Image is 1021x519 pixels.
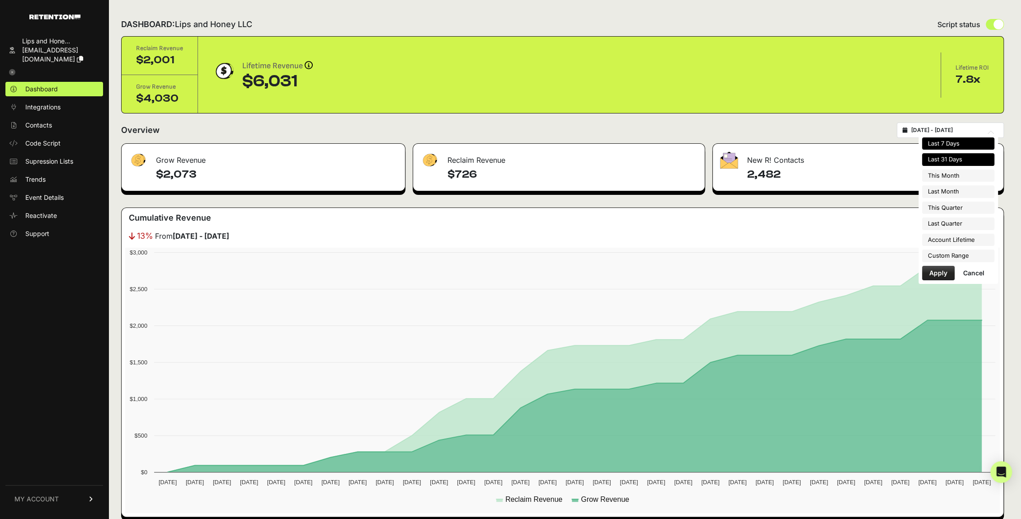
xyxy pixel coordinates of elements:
div: Lifetime ROI [955,63,989,72]
h2: DASHBOARD: [121,18,252,31]
div: Open Intercom Messenger [990,461,1012,483]
text: [DATE] [864,479,882,486]
span: Lips and Honey LLC [175,19,252,29]
text: [DATE] [376,479,394,486]
text: $3,000 [130,249,147,256]
h3: Cumulative Revenue [129,212,211,224]
h4: 2,482 [747,167,996,182]
a: Support [5,226,103,241]
span: MY ACCOUNT [14,495,59,504]
text: [DATE] [729,479,747,486]
text: [DATE] [946,479,964,486]
span: [EMAIL_ADDRESS][DOMAIN_NAME] [22,46,78,63]
text: [DATE] [240,479,258,486]
span: Support [25,229,49,238]
text: [DATE] [918,479,936,486]
div: $4,030 [136,91,183,106]
a: Dashboard [5,82,103,96]
div: Reclaim Revenue [413,144,705,171]
text: $2,500 [130,286,147,293]
text: $2,000 [130,322,147,329]
text: $500 [135,432,147,439]
a: Code Script [5,136,103,151]
a: Event Details [5,190,103,205]
text: [DATE] [430,479,448,486]
span: Reactivate [25,211,57,220]
button: Apply [922,266,955,280]
div: Lifetime Revenue [242,60,313,72]
text: Grow Revenue [581,495,629,503]
text: [DATE] [620,479,638,486]
text: [DATE] [484,479,502,486]
span: Trends [25,175,46,184]
span: Event Details [25,193,64,202]
strong: [DATE] - [DATE] [173,231,229,241]
li: Custom Range [922,250,994,262]
img: fa-envelope-19ae18322b30453b285274b1b8af3d052b27d846a4fbe8435d1a52b978f639a2.png [720,151,738,169]
text: [DATE] [213,479,231,486]
span: Supression Lists [25,157,73,166]
span: Integrations [25,103,61,112]
a: Supression Lists [5,154,103,169]
text: [DATE] [267,479,285,486]
a: MY ACCOUNT [5,485,103,513]
div: Lips and Hone... [22,37,99,46]
text: [DATE] [186,479,204,486]
img: dollar-coin-05c43ed7efb7bc0c12610022525b4bbbb207c7efeef5aecc26f025e68dcafac9.png [212,60,235,82]
a: Lips and Hone... [EMAIL_ADDRESS][DOMAIN_NAME] [5,34,103,66]
h2: Overview [121,124,160,137]
text: [DATE] [891,479,909,486]
span: Dashboard [25,85,58,94]
img: Retention.com [29,14,80,19]
div: New R! Contacts [713,144,1003,171]
text: [DATE] [565,479,583,486]
div: Reclaim Revenue [136,44,183,53]
text: [DATE] [159,479,177,486]
li: Last 31 Days [922,153,994,166]
span: From [155,231,229,241]
text: [DATE] [511,479,529,486]
text: $0 [141,469,147,476]
img: fa-dollar-13500eef13a19c4ab2b9ed9ad552e47b0d9fc28b02b83b90ba0e00f96d6372e9.png [129,151,147,169]
text: [DATE] [294,479,312,486]
text: [DATE] [837,479,855,486]
span: Script status [937,19,980,30]
div: Grow Revenue [122,144,405,171]
button: Cancel [956,266,992,280]
div: $2,001 [136,53,183,67]
text: [DATE] [593,479,611,486]
text: [DATE] [403,479,421,486]
text: [DATE] [756,479,774,486]
text: [DATE] [674,479,692,486]
a: Integrations [5,100,103,114]
span: 13% [137,230,153,242]
a: Trends [5,172,103,187]
span: Contacts [25,121,52,130]
text: [DATE] [321,479,339,486]
text: [DATE] [701,479,720,486]
li: This Quarter [922,202,994,214]
text: [DATE] [457,479,475,486]
img: fa-dollar-13500eef13a19c4ab2b9ed9ad552e47b0d9fc28b02b83b90ba0e00f96d6372e9.png [420,151,438,169]
text: $1,000 [130,396,147,402]
text: $1,500 [130,359,147,366]
li: Account Lifetime [922,234,994,246]
div: 7.8x [955,72,989,87]
li: Last Quarter [922,217,994,230]
li: Last 7 Days [922,137,994,150]
h4: $2,073 [156,167,398,182]
li: Last Month [922,185,994,198]
li: This Month [922,170,994,182]
h4: $726 [447,167,697,182]
text: [DATE] [538,479,556,486]
text: [DATE] [783,479,801,486]
text: [DATE] [973,479,991,486]
div: $6,031 [242,72,313,90]
text: [DATE] [348,479,367,486]
div: Grow Revenue [136,82,183,91]
text: Reclaim Revenue [505,495,562,503]
text: [DATE] [810,479,828,486]
a: Reactivate [5,208,103,223]
text: [DATE] [647,479,665,486]
a: Contacts [5,118,103,132]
